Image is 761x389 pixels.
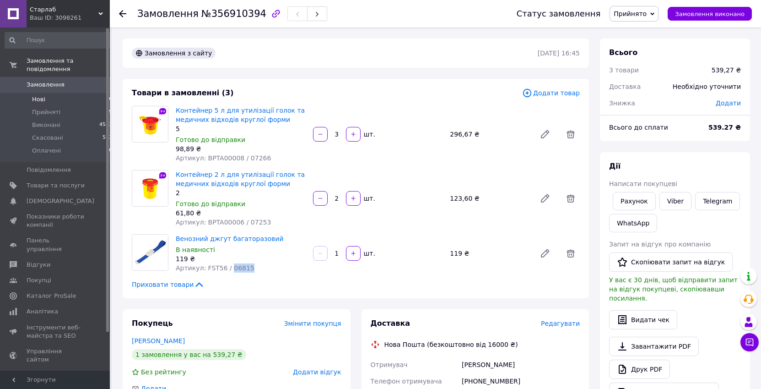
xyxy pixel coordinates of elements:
span: 3 товари [609,66,639,74]
a: Редагувати [536,244,554,263]
span: Дії [609,162,621,170]
a: Telegram [695,192,740,210]
div: 123,60 ₴ [446,192,532,205]
span: Старлаб [30,5,98,14]
span: №356910394 [201,8,266,19]
span: Замовлення виконано [675,11,745,17]
span: Інструменти веб-майстра та SEO [27,323,85,340]
div: Статус замовлення [517,9,601,18]
span: Виконані [32,121,60,129]
span: Замовлення [137,8,199,19]
span: Готово до відправки [176,136,245,143]
span: Доставка [371,319,410,328]
div: [PERSON_NAME] [460,356,582,373]
span: Запит на відгук про компанію [609,241,711,248]
span: Скасовані [32,134,63,142]
span: Знижка [609,99,635,107]
div: 539,27 ₴ [712,66,741,75]
button: Чат з покупцем [740,333,759,351]
a: Контейнер 5 л для утилізації голок та медичних відходів круглої форми [176,107,305,123]
div: 296,67 ₴ [446,128,532,141]
span: Аналітика [27,307,58,316]
span: Повідомлення [27,166,71,174]
div: Замовлення з сайту [132,48,216,59]
span: Каталог ProSale [27,292,76,300]
div: Необхідно уточнити [667,77,746,97]
span: Написати покупцеві [609,180,677,187]
span: Готово до відправки [176,200,245,208]
input: Пошук [5,32,113,49]
a: Завантажити PDF [609,337,699,356]
a: Редагувати [536,125,554,143]
span: Замовлення та повідомлення [27,57,110,73]
img: Венозний джгут багаторазовий [132,235,168,270]
span: Замовлення [27,81,65,89]
a: Венозний джгут багаторазовий [176,235,284,242]
div: 2 [176,188,306,197]
div: 5 [176,124,306,133]
span: У вас є 30 днів, щоб відправити запит на відгук покупцеві, скопіювавши посилання. [609,276,738,302]
time: [DATE] 16:45 [538,49,580,57]
button: Рахунок [613,192,656,210]
img: Контейнер 5 л для утилізації голок та медичних відходів круглої форми [132,106,168,142]
span: Додати відгук [293,368,341,376]
span: 0 [109,95,112,104]
span: Видалити [561,189,580,208]
img: Контейнер 2 л для утилізації голок та медичних відходів круглої форми [132,170,168,206]
div: Ваш ID: 3098261 [30,14,110,22]
span: Всього [609,48,637,57]
span: Змінити покупця [284,320,341,327]
span: Артикул: FST56 / 06815 [176,264,254,272]
span: Артикул: BPTA00006 / 07253 [176,219,271,226]
div: Нова Пошта (безкоштовно від 16000 ₴) [382,340,520,349]
div: 98,89 ₴ [176,144,306,153]
span: Оплачені [32,147,61,155]
b: 539.27 ₴ [708,124,741,131]
span: Товари та послуги [27,181,85,190]
span: Товари в замовленні (3) [132,88,234,97]
span: Прийняті [32,108,60,116]
div: шт. [362,130,376,139]
span: Отримувач [371,361,408,368]
div: 61,80 ₴ [176,208,306,218]
span: Телефон отримувача [371,378,442,385]
span: 0 [109,147,112,155]
span: Приховати товари [132,280,205,289]
div: Повернутися назад [119,9,126,18]
span: Артикул: BPTA00008 / 07266 [176,154,271,162]
span: [DEMOGRAPHIC_DATA] [27,197,94,205]
span: Без рейтингу [141,368,186,376]
span: Нові [32,95,45,104]
span: Доставка [609,83,641,90]
a: Viber [659,192,691,210]
span: 9 [109,108,112,116]
div: 1 замовлення у вас на 539,27 ₴ [132,349,246,360]
span: 573 [103,134,112,142]
span: Показники роботи компанії [27,213,85,229]
span: Редагувати [541,320,580,327]
a: [PERSON_NAME] [132,337,185,345]
div: 119 ₴ [446,247,532,260]
span: Всього до сплати [609,124,668,131]
a: WhatsApp [609,214,657,232]
a: Друк PDF [609,360,670,379]
a: Контейнер 2 л для утилізації голок та медичних відходів круглої форми [176,171,305,187]
span: Прийнято [614,10,647,17]
span: 4583 [99,121,112,129]
span: Відгуки [27,261,50,269]
a: Редагувати [536,189,554,208]
div: шт. [362,249,376,258]
span: Додати [716,99,741,107]
button: Видати чек [609,310,677,329]
button: Скопіювати запит на відгук [609,252,733,272]
span: Покупці [27,276,51,285]
span: Панель управління [27,236,85,253]
span: В наявності [176,246,215,253]
span: Додати товар [522,88,580,98]
div: шт. [362,194,376,203]
span: Видалити [561,244,580,263]
div: 119 ₴ [176,254,306,263]
button: Замовлення виконано [668,7,752,21]
span: Покупець [132,319,173,328]
span: Видалити [561,125,580,143]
